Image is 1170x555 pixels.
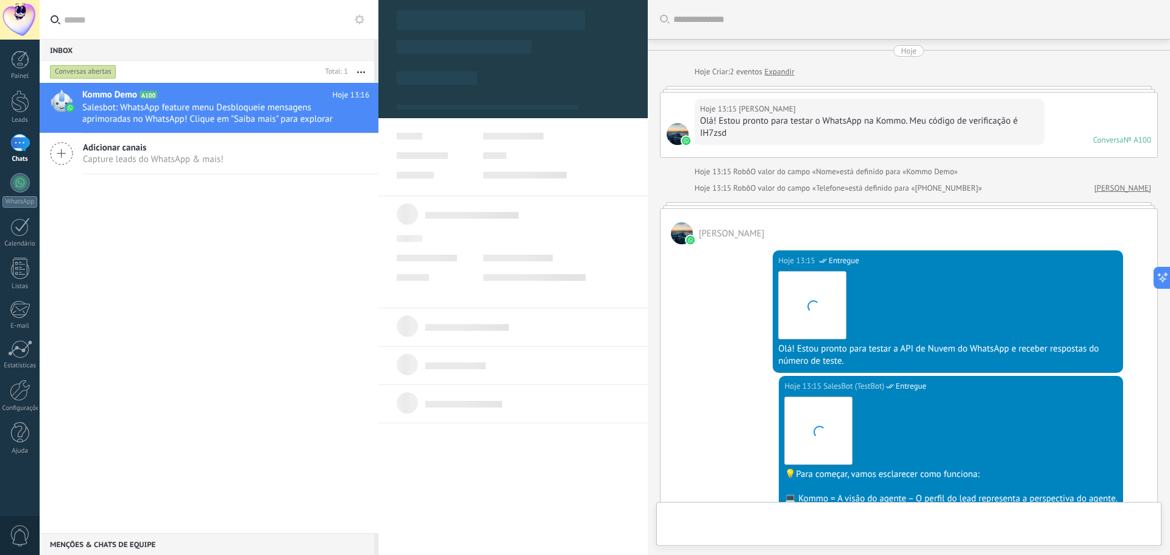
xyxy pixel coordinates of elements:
div: Hoje [901,45,916,57]
div: Chats [2,155,38,163]
div: 💻 Kommo = A visão do agente – O perfil do lead representa a perspectiva do agente. [784,493,1118,505]
span: está definido para «[PHONE_NUMBER]» [848,182,982,194]
span: está definido para «Kommo Demo» [840,166,958,178]
div: WhatsApp [2,196,37,208]
span: 2 eventos [730,66,762,78]
a: Expandir [764,66,794,78]
div: Olá! Estou pronto para testar o WhatsApp na Kommo. Meu código de verificação é IH7zsd [700,115,1040,140]
div: Total: 1 [321,66,348,78]
div: Ajuda [2,447,38,455]
span: O valor do campo «Nome» [750,166,840,178]
img: waba.svg [682,136,690,145]
a: Kommo Demo A100 Hoje 13:16 Salesbot: WhatsApp feature menu Desbloqueie mensagens aprimoradas no W... [40,83,378,133]
div: Estatísticas [2,362,38,370]
div: Configurações [2,405,38,412]
span: Entregue [829,255,859,267]
span: Marcelo Teixeira [699,228,765,239]
span: Marcelo Teixeira [667,123,689,145]
div: 💡Para começar, vamos esclarecer como funciona: [784,468,1118,481]
span: Robô [733,183,750,193]
div: Listas [2,283,38,291]
div: Painel [2,72,38,80]
div: Inbox [40,39,374,61]
span: Robô [733,166,750,177]
div: Hoje 13:15 [778,255,817,267]
div: Hoje 13:15 [784,380,823,392]
div: Hoje 13:15 [700,103,739,115]
div: E-mail [2,322,38,330]
div: Criar: [695,66,795,78]
div: Conversa [1093,135,1124,145]
div: Olá! Estou pronto para testar a API de Nuvem do WhatsApp e receber respostas do número de teste. [778,343,1118,367]
span: Kommo Demo [82,89,137,101]
button: Mais [348,61,374,83]
div: Menções & Chats de equipe [40,533,374,555]
div: Calendário [2,240,38,248]
span: Entregue [896,380,926,392]
a: [PERSON_NAME] [1094,182,1151,194]
span: Marcelo Teixeira [671,222,693,244]
div: Leads [2,116,38,124]
span: Adicionar canais [83,142,224,154]
div: Hoje 13:15 [695,166,734,178]
img: waba.svg [686,236,695,244]
div: Conversas abertas [50,65,116,79]
span: Hoje 13:16 [333,89,369,101]
img: waba.svg [66,104,74,112]
span: Salesbot: WhatsApp feature menu Desbloqueie mensagens aprimoradas no WhatsApp! Clique em "Saiba m... [82,102,346,125]
span: Marcelo Teixeira [739,103,795,115]
div: Hoje [695,66,712,78]
span: SalesBot (TestBot) [823,380,884,392]
div: Hoje 13:15 [695,182,734,194]
span: A100 [140,91,157,99]
div: № A100 [1124,135,1151,145]
span: O valor do campo «Telefone» [750,182,848,194]
span: Capture leads do WhatsApp & mais! [83,154,224,165]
